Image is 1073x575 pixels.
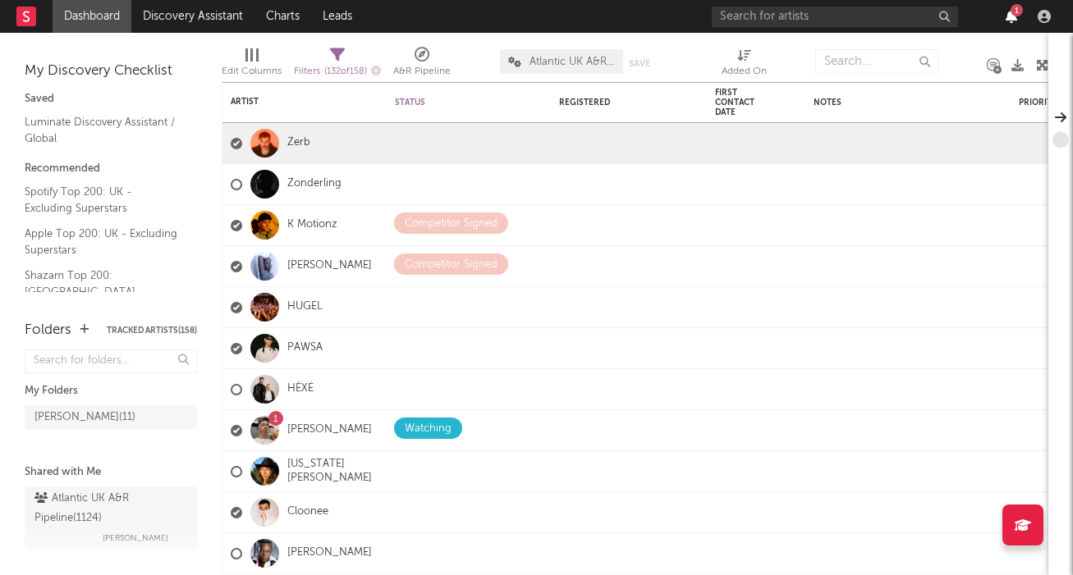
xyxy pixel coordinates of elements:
[287,546,372,560] a: [PERSON_NAME]
[405,214,498,234] div: Competitor Signed
[107,326,197,335] button: Tracked Artists(158)
[287,218,337,232] a: K Motionz
[25,267,181,300] a: Shazam Top 200: [GEOGRAPHIC_DATA]
[34,489,183,528] div: Atlantic UK A&R Pipeline ( 1124 )
[287,458,378,486] a: [US_STATE][PERSON_NAME]
[222,62,282,81] div: Edit Columns
[815,49,938,74] input: Search...
[393,62,451,81] div: A&R Pipeline
[103,528,168,548] span: [PERSON_NAME]
[25,321,71,340] div: Folders
[405,419,452,439] div: Watching
[287,177,342,191] a: Zonderling
[287,259,372,273] a: [PERSON_NAME]
[395,98,502,107] div: Status
[231,97,354,107] div: Artist
[294,41,381,89] div: Filters(132 of 158)
[629,59,650,68] button: Save
[287,136,310,150] a: Zerb
[25,89,197,109] div: Saved
[25,486,197,550] a: Atlantic UK A&R Pipeline(1124)[PERSON_NAME]
[722,41,767,89] div: Added On
[324,67,367,76] span: ( 132 of 158 )
[287,423,372,437] a: [PERSON_NAME]
[287,300,323,314] a: HUGEL
[25,113,181,147] a: Luminate Discovery Assistant / Global
[25,349,197,373] input: Search for folders...
[287,382,314,396] a: HËXĖ
[405,255,498,275] div: Competitor Signed
[559,98,658,107] div: Registered
[393,41,451,89] div: A&R Pipeline
[715,88,773,117] div: First Contact Date
[25,159,197,179] div: Recommended
[222,41,282,89] div: Edit Columns
[287,505,328,519] a: Cloonee
[1011,4,1023,16] div: 1
[287,341,323,355] a: PAWSA
[25,225,181,258] a: Apple Top 200: UK - Excluding Superstars
[530,57,615,67] span: Atlantic UK A&R Pipeline
[25,62,197,81] div: My Discovery Checklist
[25,381,197,401] div: My Folders
[25,405,197,430] a: [PERSON_NAME](11)
[814,98,978,107] div: Notes
[25,183,181,217] a: Spotify Top 200: UK - Excluding Superstars
[34,408,135,427] div: [PERSON_NAME] ( 11 )
[294,62,381,82] div: Filters
[712,7,958,27] input: Search for artists
[722,62,767,81] div: Added On
[25,463,197,482] div: Shared with Me
[1006,10,1017,23] button: 1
